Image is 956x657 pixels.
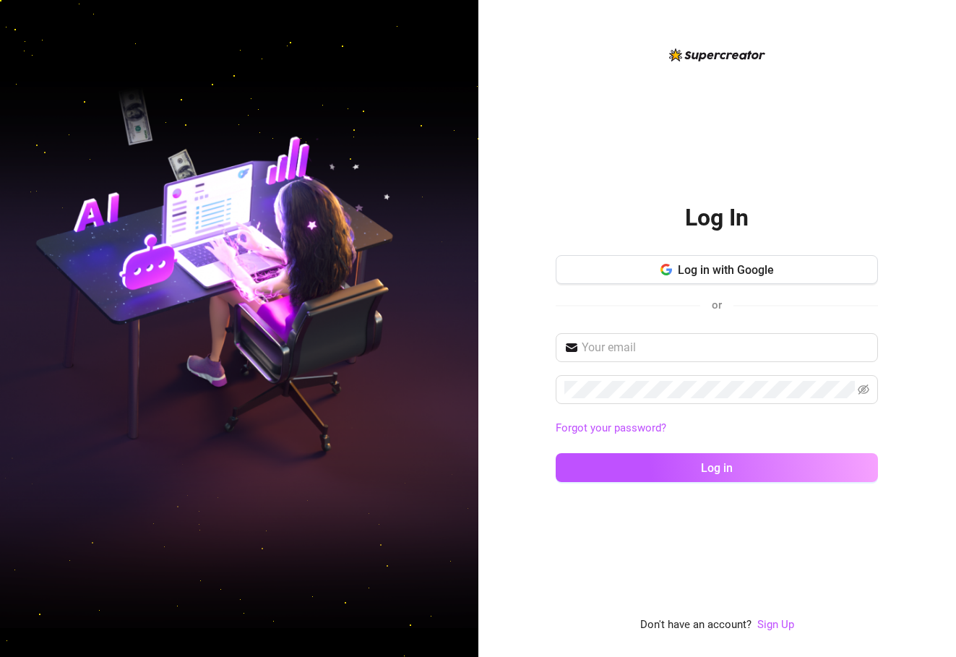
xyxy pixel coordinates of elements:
a: Sign Up [757,618,794,631]
span: Log in with Google [678,263,774,277]
a: Forgot your password? [556,421,666,434]
span: Log in [701,461,733,475]
span: eye-invisible [858,384,869,395]
a: Sign Up [757,617,794,634]
input: Your email [582,339,869,356]
a: Forgot your password? [556,420,878,437]
h2: Log In [685,203,749,233]
button: Log in [556,453,878,482]
img: logo-BBDzfeDw.svg [669,48,765,61]
span: Don't have an account? [640,617,752,634]
span: or [712,299,722,312]
button: Log in with Google [556,255,878,284]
